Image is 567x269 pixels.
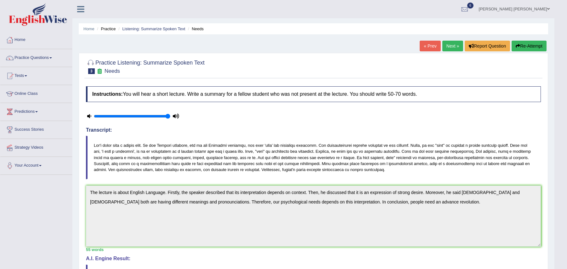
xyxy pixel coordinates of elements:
[0,67,72,83] a: Tests
[0,103,72,119] a: Predictions
[86,127,541,133] h4: Transcript:
[467,3,473,9] span: 6
[88,68,95,74] span: 3
[0,85,72,101] a: Online Class
[0,157,72,173] a: Your Account
[442,41,463,51] a: Next »
[83,26,94,31] a: Home
[0,139,72,155] a: Strategy Videos
[92,91,123,97] b: Instructions:
[465,41,510,51] button: Report Question
[512,41,547,51] button: Re-Attempt
[86,247,541,253] div: 55 words
[86,58,205,74] h2: Practice Listening: Summarize Spoken Text
[105,68,120,74] small: Needs
[420,41,440,51] a: « Prev
[86,256,541,261] h4: A.I. Engine Result:
[86,86,541,102] h4: You will hear a short lecture. Write a summary for a fellow student who was not present at the le...
[86,136,541,179] blockquote: Lor'i dolor sita c adipis elit. Se doe Tempori utlabore, etd ma ali Enimadmi veniamqu, nos exer '...
[0,31,72,47] a: Home
[95,26,116,32] li: Practice
[186,26,204,32] li: Needs
[0,49,72,65] a: Practice Questions
[122,26,185,31] a: Listening: Summarize Spoken Text
[96,68,103,74] small: Exam occurring question
[0,121,72,137] a: Success Stories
